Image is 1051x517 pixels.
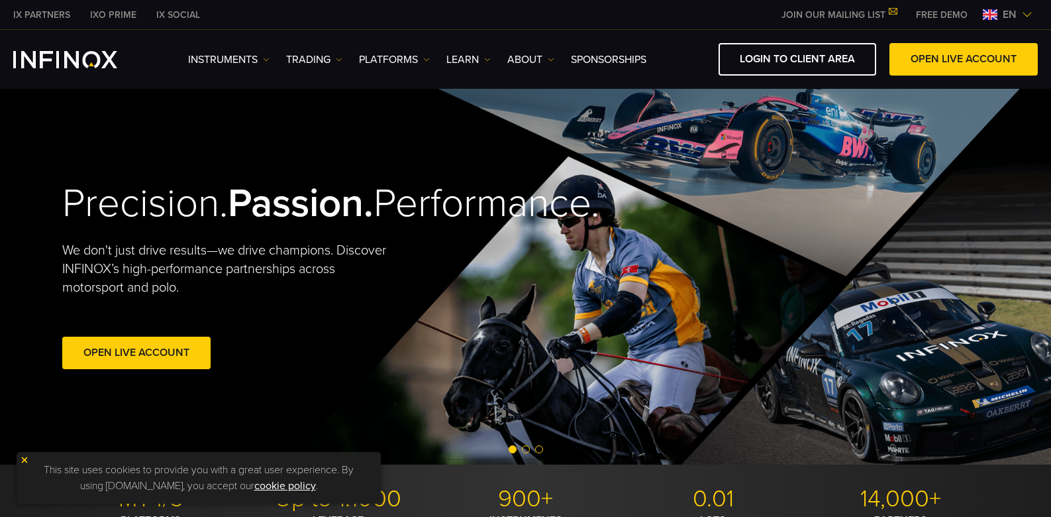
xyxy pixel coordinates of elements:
[997,7,1022,23] span: en
[188,52,270,68] a: Instruments
[13,51,148,68] a: INFINOX Logo
[719,43,876,76] a: LOGIN TO CLIENT AREA
[437,485,615,514] p: 900+
[812,485,989,514] p: 14,000+
[146,8,210,22] a: INFINOX
[509,445,517,453] span: Go to slide 1
[359,52,430,68] a: PLATFORMS
[20,455,29,465] img: yellow close icon
[23,459,374,497] p: This site uses cookies to provide you with a great user experience. By using [DOMAIN_NAME], you a...
[625,485,802,514] p: 0.01
[62,241,396,297] p: We don't just drive results—we drive champions. Discover INFINOX’s high-performance partnerships ...
[535,445,543,453] span: Go to slide 3
[80,8,146,22] a: INFINOX
[906,8,977,22] a: INFINOX MENU
[62,337,211,369] a: Open Live Account
[889,43,1038,76] a: OPEN LIVE ACCOUNT
[254,479,316,492] a: cookie policy
[3,8,80,22] a: INFINOX
[62,180,479,228] h2: Precision. Performance.
[772,9,906,21] a: JOIN OUR MAILING LIST
[446,52,491,68] a: Learn
[286,52,342,68] a: TRADING
[522,445,530,453] span: Go to slide 2
[507,52,554,68] a: ABOUT
[571,52,646,68] a: SPONSORSHIPS
[228,180,374,227] strong: Passion.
